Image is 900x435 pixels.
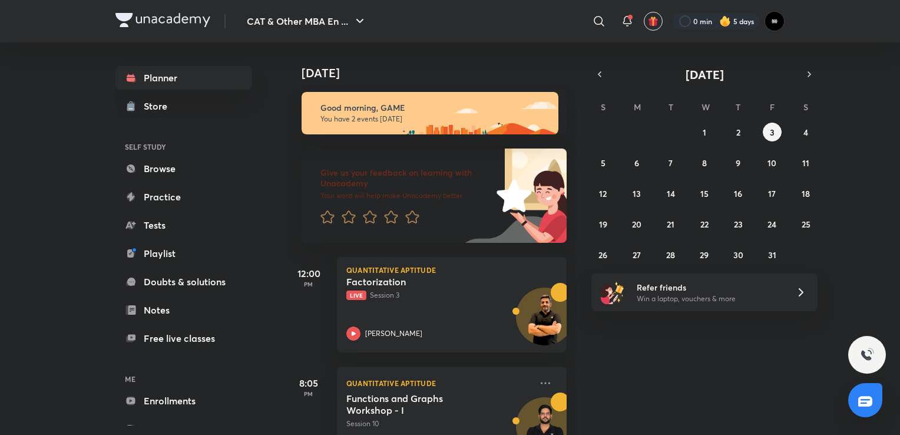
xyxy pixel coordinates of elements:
abbr: October 25, 2025 [802,219,810,230]
a: Browse [115,157,252,180]
button: avatar [644,12,663,31]
button: October 19, 2025 [594,215,613,233]
h6: Good morning, GAME [320,103,548,113]
abbr: October 21, 2025 [667,219,674,230]
abbr: October 9, 2025 [736,157,740,169]
abbr: October 15, 2025 [700,188,709,199]
abbr: October 13, 2025 [633,188,641,199]
a: Company Logo [115,13,210,30]
button: October 14, 2025 [661,184,680,203]
button: October 8, 2025 [695,153,714,172]
span: [DATE] [686,67,724,83]
abbr: October 14, 2025 [667,188,675,199]
abbr: October 19, 2025 [599,219,607,230]
a: Playlist [115,242,252,265]
p: Win a laptop, vouchers & more [637,294,782,304]
button: October 13, 2025 [627,184,646,203]
a: Doubts & solutions [115,270,252,294]
p: Quantitative Aptitude [346,266,557,273]
a: Tests [115,213,252,237]
button: October 5, 2025 [594,153,613,172]
button: October 31, 2025 [763,245,782,264]
button: October 21, 2025 [661,215,680,233]
h4: [DATE] [302,66,578,80]
p: PM [285,281,332,288]
button: October 18, 2025 [796,184,815,203]
button: October 9, 2025 [729,153,747,172]
button: October 1, 2025 [695,123,714,141]
abbr: October 7, 2025 [669,157,673,169]
abbr: October 1, 2025 [703,127,706,138]
abbr: October 20, 2025 [632,219,641,230]
button: October 12, 2025 [594,184,613,203]
img: morning [302,92,558,134]
button: October 4, 2025 [796,123,815,141]
button: October 22, 2025 [695,215,714,233]
a: Free live classes [115,327,252,350]
h6: Give us your feedback on learning with Unacademy [320,167,492,189]
img: Avatar [517,294,573,351]
button: October 6, 2025 [627,153,646,172]
abbr: Monday [634,101,641,113]
img: avatar [648,16,659,27]
button: October 15, 2025 [695,184,714,203]
button: CAT & Other MBA En ... [240,9,374,33]
abbr: October 12, 2025 [599,188,607,199]
h5: Factorization [346,276,493,288]
p: Your word will help make Unacademy better [320,191,492,200]
button: October 26, 2025 [594,245,613,264]
button: [DATE] [608,66,801,83]
button: October 17, 2025 [763,184,782,203]
p: PM [285,390,332,397]
abbr: Sunday [601,101,605,113]
button: October 3, 2025 [763,123,782,141]
button: October 23, 2025 [729,215,747,233]
abbr: October 18, 2025 [802,188,810,199]
h6: Refer friends [637,281,782,294]
abbr: October 24, 2025 [767,219,776,230]
a: Planner [115,66,252,90]
img: GAME CHANGER [765,11,785,31]
abbr: October 11, 2025 [802,157,809,169]
div: Store [144,99,174,113]
p: You have 2 events [DATE] [320,114,548,124]
button: October 2, 2025 [729,123,747,141]
abbr: Wednesday [702,101,710,113]
button: October 29, 2025 [695,245,714,264]
abbr: October 10, 2025 [767,157,776,169]
abbr: Tuesday [669,101,673,113]
h5: 12:00 [285,266,332,281]
abbr: Friday [770,101,775,113]
p: Session 10 [346,418,531,429]
button: October 20, 2025 [627,215,646,233]
h6: SELF STUDY [115,137,252,157]
a: Enrollments [115,389,252,413]
abbr: October 8, 2025 [702,157,707,169]
abbr: October 29, 2025 [700,249,709,261]
p: Session 3 [346,290,531,301]
abbr: October 27, 2025 [633,249,641,261]
h5: 8:05 [285,376,332,390]
abbr: Saturday [803,101,808,113]
button: October 25, 2025 [796,215,815,233]
img: Company Logo [115,13,210,27]
button: October 27, 2025 [627,245,646,264]
img: feedback_image [456,149,567,243]
span: Live [346,291,366,300]
abbr: October 4, 2025 [803,127,808,138]
a: Notes [115,298,252,322]
abbr: October 3, 2025 [770,127,775,138]
button: October 7, 2025 [661,153,680,172]
h6: ME [115,369,252,389]
button: October 28, 2025 [661,245,680,264]
button: October 30, 2025 [729,245,747,264]
abbr: October 5, 2025 [601,157,605,169]
a: Store [115,94,252,118]
a: Practice [115,185,252,209]
h5: Functions and Graphs Workshop - I [346,393,493,416]
abbr: October 2, 2025 [736,127,740,138]
button: October 16, 2025 [729,184,747,203]
abbr: October 17, 2025 [768,188,776,199]
abbr: October 22, 2025 [700,219,709,230]
p: [PERSON_NAME] [365,328,422,339]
